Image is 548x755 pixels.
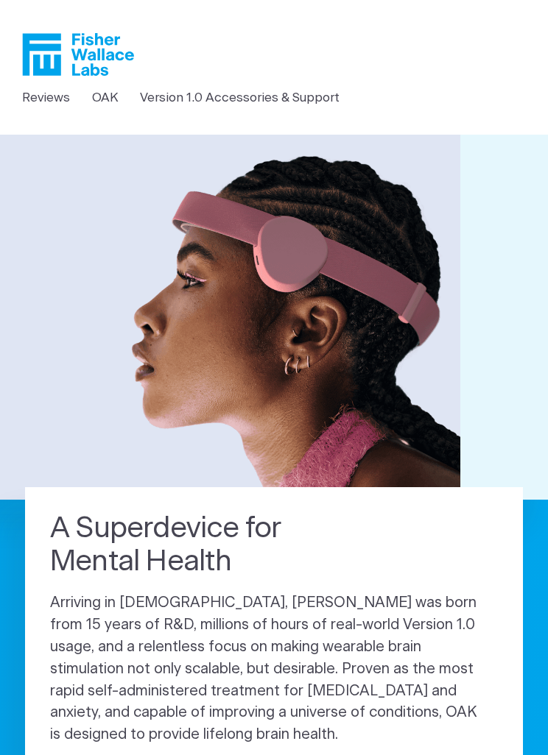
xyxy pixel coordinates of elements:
a: OAK [92,88,119,107]
h1: A Superdevice for Mental Health [50,512,345,578]
a: Version 1.0 Accessories & Support [140,88,340,107]
p: Arriving in [DEMOGRAPHIC_DATA], [PERSON_NAME] was born from 15 years of R&D, millions of hours of... [50,592,498,746]
a: Reviews [22,88,70,107]
a: Fisher Wallace [22,33,134,76]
